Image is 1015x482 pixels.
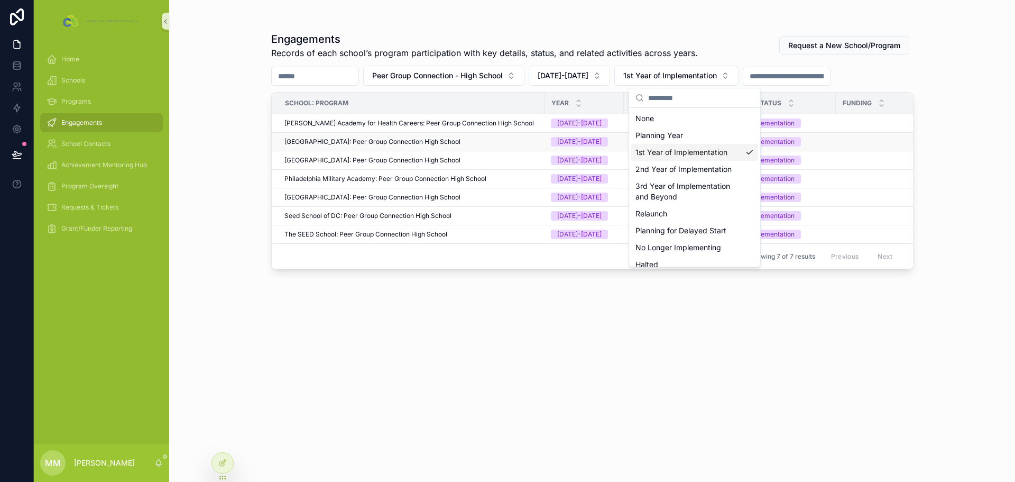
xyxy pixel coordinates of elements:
div: Planning for Delayed Start [631,222,758,239]
span: 1st Year of Implementation [623,70,717,81]
span: [DATE]-[DATE] [538,70,588,81]
div: Relaunch [631,205,758,222]
a: 1st Year of Implementation [709,119,829,128]
span: Year [551,99,569,107]
span: Showing 7 of 7 results [749,252,815,261]
a: 1st Year of Implementation [709,193,829,202]
div: [DATE]-[DATE] [557,193,602,202]
a: 1st Year of Implementation [709,137,829,147]
a: The SEED School: Peer Group Connection High School [284,230,538,239]
a: [GEOGRAPHIC_DATA]: Peer Group Connection High School [284,138,538,146]
span: Peer Group Connection - High School [372,70,503,81]
a: [DATE]-[DATE] [551,230,617,239]
a: 1st Year of Implementation [709,230,829,239]
div: Planning Year [631,127,758,144]
span: School: Program [285,99,348,107]
a: Program Oversight [40,177,163,196]
button: Select Button [363,66,524,86]
span: Programs [61,97,91,106]
div: Suggestions [629,108,760,267]
span: Requests & Tickets [61,203,118,212]
div: 1st Year of Implementation [631,144,758,161]
span: Program Oversight [61,182,118,190]
a: [GEOGRAPHIC_DATA]: Peer Group Connection High School [284,193,538,202]
span: Request a New School/Program [788,40,900,51]
button: Select Button [614,66,739,86]
a: School Contacts [40,134,163,153]
a: [DATE]-[DATE] [551,193,617,202]
div: [DATE]-[DATE] [557,230,602,239]
span: [PERSON_NAME] Academy for Health Careers: Peer Group Connection High School [284,119,534,128]
span: School Contacts [61,140,110,148]
span: Grant/Funder Reporting [61,224,132,233]
span: [GEOGRAPHIC_DATA]: Peer Group Connection High School [284,156,460,165]
a: Achievement Mentoring Hub [40,156,163,175]
div: [DATE]-[DATE] [557,211,602,221]
div: None [631,110,758,127]
p: [PERSON_NAME] [74,458,135,468]
span: The SEED School: Peer Group Connection High School [284,230,447,239]
a: Schools [40,71,163,90]
a: [DATE]-[DATE] [551,156,617,165]
a: Grant/Funder Reporting [40,219,163,238]
div: 2nd Year of Implementation [631,161,758,178]
button: Select Button [529,66,610,86]
div: scrollable content [34,42,169,252]
a: Engagements [40,113,163,132]
a: 1st Year of Implementation [709,174,829,184]
img: App logo [61,13,142,30]
div: [DATE]-[DATE] [557,174,602,184]
span: Schools [61,76,85,85]
span: Home [61,55,79,63]
button: Request a New School/Program [779,36,909,55]
a: Philadelphia Military Academy: Peer Group Connection High School [284,175,538,183]
a: 1st Year of Implementation [709,211,829,221]
a: Home [40,50,163,69]
h1: Engagements [271,32,698,47]
div: 3rd Year of Implementation and Beyond [631,178,758,205]
div: [DATE]-[DATE] [557,119,602,128]
div: [DATE]-[DATE] [557,137,602,147]
div: [DATE]-[DATE] [557,156,602,165]
a: [DATE]-[DATE] [551,174,617,184]
a: [DATE]-[DATE] [551,119,617,128]
span: Funding [843,99,872,107]
span: Achievement Mentoring Hub [61,161,147,169]
a: Programs [40,92,163,111]
span: Records of each school’s program participation with key details, status, and related activities a... [271,47,698,59]
span: MM [45,457,61,469]
div: No Longer Implementing [631,239,758,256]
span: Philadelphia Military Academy: Peer Group Connection High School [284,175,486,183]
span: Seed School of DC: Peer Group Connection High School [284,212,451,220]
div: Halted [631,256,758,273]
a: [GEOGRAPHIC_DATA]: Peer Group Connection High School [284,156,538,165]
span: [GEOGRAPHIC_DATA]: Peer Group Connection High School [284,193,460,202]
a: 1st Year of Implementation [709,156,829,165]
span: Engagements [61,119,102,127]
a: Seed School of DC: Peer Group Connection High School [284,212,538,220]
a: Requests & Tickets [40,198,163,217]
span: [GEOGRAPHIC_DATA]: Peer Group Connection High School [284,138,460,146]
a: [PERSON_NAME] Academy for Health Careers: Peer Group Connection High School [284,119,538,128]
a: [DATE]-[DATE] [551,211,617,221]
a: [DATE]-[DATE] [551,137,617,147]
